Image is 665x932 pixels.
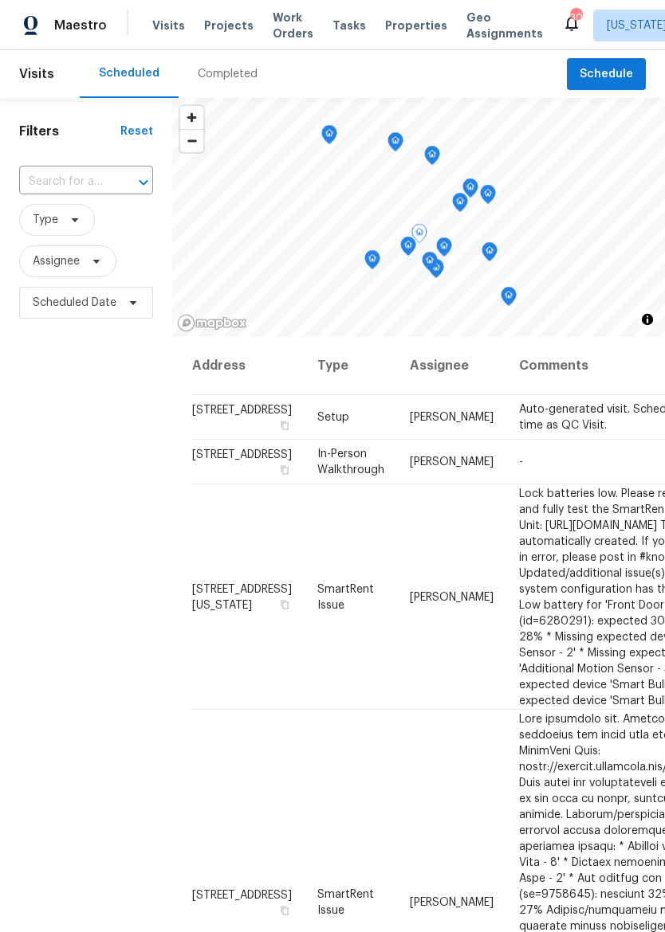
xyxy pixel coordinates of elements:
div: Completed [198,66,258,82]
div: Map marker [411,224,427,249]
span: SmartRent Issue [317,583,374,610]
div: Map marker [436,237,452,262]
div: Map marker [452,193,468,217]
span: [STREET_ADDRESS] [192,405,292,416]
div: 30 [570,10,581,25]
span: [STREET_ADDRESS] [192,889,292,900]
span: Zoom out [180,130,203,152]
span: [STREET_ADDRESS][US_STATE] [192,583,292,610]
div: Map marker [400,237,416,261]
span: In-Person Walkthrough [317,448,384,476]
span: Projects [204,18,254,33]
div: Map marker [482,242,498,267]
span: - [519,456,523,468]
span: [PERSON_NAME] [410,412,494,423]
button: Copy Address [277,903,292,917]
div: Map marker [388,132,403,157]
span: Visits [152,18,185,33]
button: Toggle attribution [638,310,657,329]
span: Type [33,212,58,228]
span: Schedule [580,65,633,84]
span: Scheduled Date [33,295,116,311]
input: Search for an address... [19,170,108,194]
span: Tasks [332,20,366,31]
div: Map marker [424,146,440,170]
span: Maestro [54,18,107,33]
span: Work Orders [273,10,313,41]
button: Open [132,171,155,194]
div: Map marker [321,125,337,150]
button: Zoom in [180,106,203,129]
div: Map marker [501,287,517,311]
div: Reset [120,123,153,139]
button: Copy Address [277,463,292,477]
span: Setup [317,412,349,423]
div: Map marker [364,250,380,275]
span: Assignee [33,253,80,269]
th: Type [305,337,397,395]
div: Map marker [480,185,496,210]
span: [PERSON_NAME] [410,896,494,907]
div: Map marker [462,178,478,203]
span: Geo Assignments [466,10,543,41]
span: [PERSON_NAME] [410,591,494,602]
span: [STREET_ADDRESS] [192,449,292,460]
th: Address [191,337,305,395]
div: Map marker [422,252,438,276]
button: Schedule [567,58,646,91]
div: Scheduled [99,65,159,81]
span: Visits [19,57,54,92]
span: Toggle attribution [643,311,652,328]
th: Assignee [397,337,506,395]
h1: Filters [19,123,120,139]
span: Properties [385,18,447,33]
span: SmartRent Issue [317,888,374,915]
button: Copy Address [277,597,292,611]
span: [PERSON_NAME] [410,456,494,468]
button: Copy Address [277,418,292,433]
button: Zoom out [180,129,203,152]
a: Mapbox homepage [177,314,247,332]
